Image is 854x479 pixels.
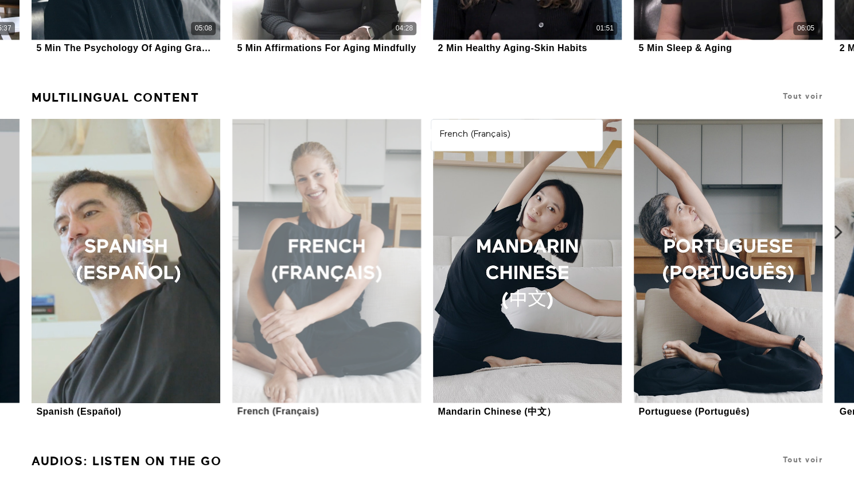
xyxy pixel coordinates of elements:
div: 5 Min Affirmations For Aging Mindfully [237,43,416,53]
div: 5 Min The Psychology Of Aging Gracefully [36,43,216,53]
div: 5 Min Sleep & Aging [638,43,732,53]
div: 2 Min Healthy Aging-Skin Habits [438,43,587,53]
a: Spanish (Español)Spanish (Español) [32,119,220,418]
div: Mandarin Chinese (中文） [438,405,556,416]
div: 05:08 [195,24,212,33]
a: Audios: Listen On the Go [32,449,221,473]
a: Mandarin Chinese (中文）Mandarin Chinese (中文） [433,119,622,418]
div: Portuguese (Português) [638,405,749,416]
a: Multilingual Content [32,86,199,110]
div: Spanish (Español) [36,405,121,416]
a: Tout voir [782,92,822,101]
strong: French (Français) [440,130,510,139]
div: French (Français) [237,405,319,416]
a: French (Français)French (Français) [232,119,421,418]
div: 06:05 [797,24,814,33]
a: Tout voir [782,455,822,463]
a: Portuguese (Português)Portuguese (Português) [634,119,822,418]
div: 01:51 [596,24,614,33]
div: 04:28 [396,24,413,33]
